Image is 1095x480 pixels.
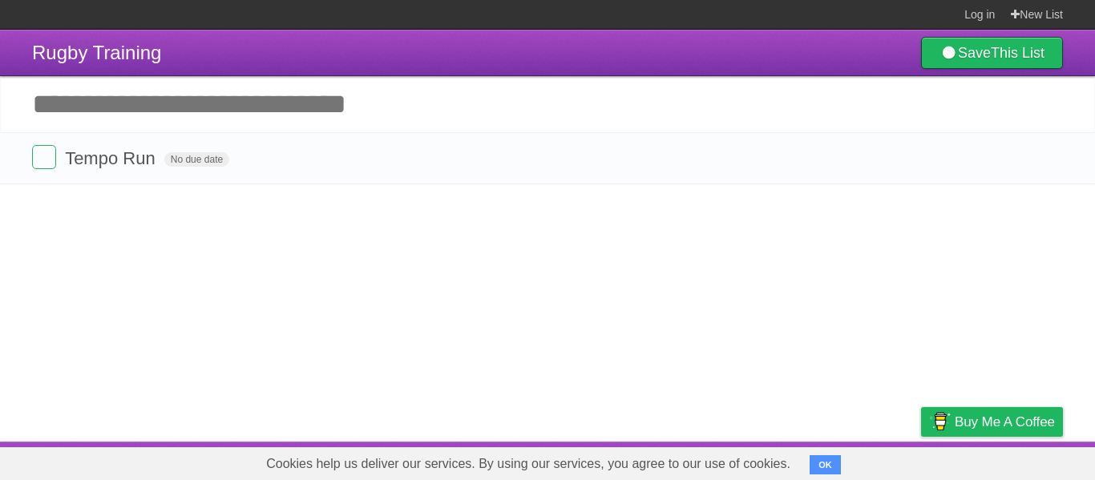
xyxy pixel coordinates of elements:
[929,408,951,435] img: Buy me a coffee
[810,455,841,474] button: OK
[65,148,160,168] span: Tempo Run
[900,446,942,476] a: Privacy
[955,408,1055,436] span: Buy me a coffee
[250,448,806,480] span: Cookies help us deliver our services. By using our services, you agree to our use of cookies.
[846,446,881,476] a: Terms
[164,152,229,167] span: No due date
[921,37,1063,69] a: SaveThis List
[991,45,1044,61] b: This List
[921,407,1063,437] a: Buy me a coffee
[32,42,161,63] span: Rugby Training
[962,446,1063,476] a: Suggest a feature
[761,446,826,476] a: Developers
[32,145,56,169] label: Done
[708,446,741,476] a: About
